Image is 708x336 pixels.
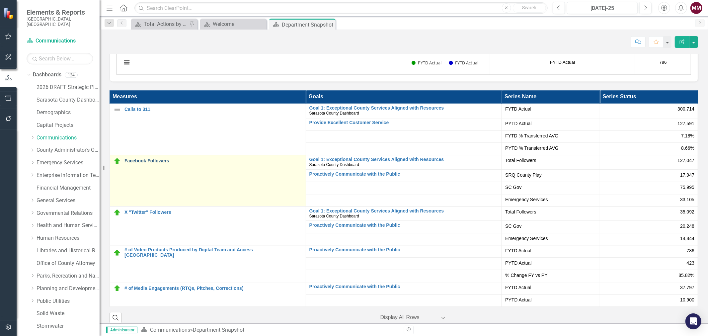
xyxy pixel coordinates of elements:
td: Double-Click to Edit Right Click for Context Menu [306,155,502,169]
span: 75,995 [680,184,694,191]
a: 2026 DRAFT Strategic Plan [37,84,100,91]
a: Health and Human Services [37,222,100,229]
a: Goal 1: Exceptional County Services Aligned with Resources [309,157,499,162]
div: Open Intercom Messenger [685,313,701,329]
a: Demographics [37,109,100,117]
div: » [141,326,399,334]
a: Planning and Development Services [37,285,100,293]
input: Search Below... [27,53,93,64]
span: Sarasota County Dashboard [309,214,359,218]
a: General Services [37,197,100,205]
a: Capital Projects [37,122,100,129]
a: Communications [37,134,100,142]
td: Double-Click to Edit [600,182,698,194]
span: FYTD % Transferred AVG [505,132,596,139]
td: Double-Click to Edit Right Click for Context Menu [110,155,306,206]
td: Double-Click to Edit Right Click for Context Menu [306,169,502,182]
span: 20,248 [680,223,694,229]
button: View chart menu, Chart [122,57,131,67]
small: [GEOGRAPHIC_DATA], [GEOGRAPHIC_DATA] [27,16,93,27]
span: 786 [687,247,694,254]
a: Parks, Recreation and Natural Resources [37,272,100,280]
td: Double-Click to Edit Right Click for Context Menu [110,206,306,245]
a: Human Resources [37,234,100,242]
div: Department Snapshot [193,327,244,333]
td: Double-Click to Edit Right Click for Context Menu [306,221,502,233]
td: Double-Click to Edit [600,194,698,206]
a: Goal 1: Exceptional County Services Aligned with Resources [309,106,499,111]
a: Solid Waste [37,310,100,317]
span: % Change FY vs PY [505,272,596,279]
a: Dashboards [33,71,61,79]
span: 8.66% [681,145,694,151]
a: Proactively Communicate with the Public [309,223,499,228]
td: Double-Click to Edit Right Click for Context Menu [110,104,306,155]
img: On Target [113,249,121,257]
td: Double-Click to Edit Right Click for Context Menu [306,118,502,130]
span: 85.82% [679,272,694,279]
span: 17,947 [680,172,694,178]
span: PYTD Actual [505,296,596,303]
span: SC Gov [505,184,596,191]
a: Welcome [202,20,265,28]
a: Communications [27,37,93,45]
input: Search ClearPoint... [134,2,548,14]
a: Facebook Followers [124,158,302,163]
button: [DATE]-25 [567,2,638,14]
a: Proactively Communicate with the Public [309,172,499,177]
span: Sarasota County Dashboard [309,162,359,167]
a: Communications [150,327,190,333]
span: Elements & Reports [27,8,93,16]
div: Total Actions by Type [144,20,188,28]
a: Total Actions by Type [133,20,188,28]
div: Department Snapshot [282,21,334,29]
span: 14,844 [680,235,694,242]
td: Double-Click to Edit [502,182,600,194]
div: 124 [65,72,78,78]
span: 127,047 [677,157,694,164]
td: Double-Click to Edit Right Click for Context Menu [306,206,502,221]
span: Search [522,5,536,10]
span: 423 [687,260,694,266]
a: Proactively Communicate with the Public [309,284,499,289]
button: Show FYTD Actual [449,60,479,66]
span: PYTD Actual [505,120,596,127]
span: 35,092 [680,209,694,215]
td: Double-Click to Edit Right Click for Context Menu [306,245,502,258]
td: Double-Click to Edit Right Click for Context Menu [306,104,502,118]
span: 7.18% [681,132,694,139]
span: PYTD Actual [505,260,596,266]
span: Emergency Services [505,235,596,242]
span: Sarasota County Dashboard [309,111,359,116]
a: Proactively Communicate with the Public [309,247,499,252]
span: FYTD Actual [550,60,575,65]
span: SC Gov [505,223,596,229]
a: Enterprise Information Technology [37,172,100,179]
a: Public Utilities [37,297,100,305]
img: On Target [113,284,121,292]
a: Provide Excellent Customer Service [309,120,499,125]
a: Stormwater [37,322,100,330]
a: # of Video Products Produced by Digital Team and Access [GEOGRAPHIC_DATA] [124,247,302,258]
span: 37,797 [680,284,694,291]
a: Governmental Relations [37,210,100,217]
span: 786 [659,60,667,65]
td: Double-Click to Edit [600,221,698,233]
button: MM [690,2,702,14]
span: Total Followers [505,157,596,164]
td: Double-Click to Edit Right Click for Context Menu [110,245,306,282]
a: Calls to 311 [124,107,302,112]
a: # of Media Engagements (RTQs, Pitches, Corrections) [124,286,302,291]
span: FYTD Actual [505,284,596,291]
span: Emergency Services [505,196,596,203]
td: Double-Click to Edit [600,233,698,245]
td: Double-Click to Edit [600,169,698,182]
td: Double-Click to Edit Right Click for Context Menu [306,282,502,294]
text: FYTD Actual [455,60,479,66]
span: FYTD Actual [505,247,596,254]
button: Show PYTD Actual [412,60,442,66]
a: X "Twitter" Followers [124,210,302,215]
img: On Target [113,209,121,216]
img: ClearPoint Strategy [3,8,15,19]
